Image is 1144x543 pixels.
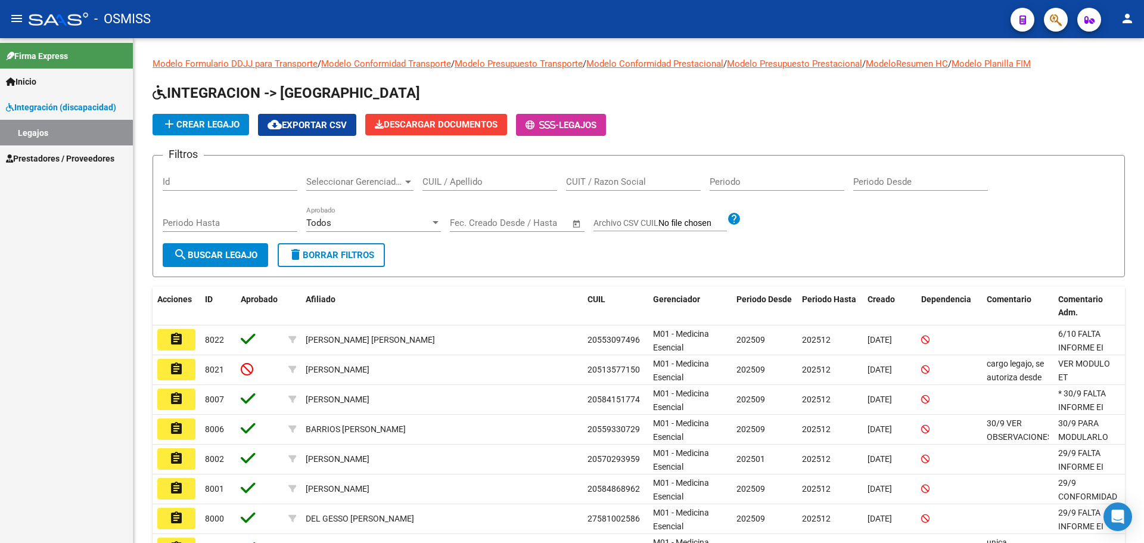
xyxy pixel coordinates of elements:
span: 202509 [736,365,765,374]
span: INTEGRACION -> [GEOGRAPHIC_DATA] [153,85,420,101]
span: [DATE] [868,395,892,404]
mat-icon: search [173,247,188,262]
span: M01 - Medicina Esencial [653,508,709,531]
datatable-header-cell: Comentario Adm. [1053,287,1125,326]
span: Periodo Desde [736,294,792,304]
datatable-header-cell: Afiliado [301,287,583,326]
datatable-header-cell: Comentario [982,287,1053,326]
button: Exportar CSV [258,114,356,136]
button: Open calendar [570,217,584,231]
span: M01 - Medicina Esencial [653,329,709,352]
span: cargo legajo, se autoriza desde octubre [987,359,1044,396]
datatable-header-cell: CUIL [583,287,648,326]
input: Fecha inicio [450,218,498,228]
span: Acciones [157,294,192,304]
span: 202509 [736,424,765,434]
button: Crear Legajo [153,114,249,135]
span: Archivo CSV CUIL [593,218,658,228]
datatable-header-cell: Creado [863,287,916,326]
span: Exportar CSV [268,120,347,131]
span: [DATE] [868,335,892,345]
mat-icon: add [162,117,176,131]
span: ID [205,294,213,304]
span: [DATE] [868,484,892,494]
datatable-header-cell: Dependencia [916,287,982,326]
span: 6/10 FALTA INFORME EI [1058,329,1103,352]
span: 27581002586 [587,514,640,523]
mat-icon: assignment [169,392,184,406]
span: 20559330729 [587,424,640,434]
span: 202509 [736,484,765,494]
button: Descargar Documentos [365,114,507,135]
span: M01 - Medicina Esencial [653,389,709,412]
span: 202512 [802,395,831,404]
span: 8007 [205,395,224,404]
datatable-header-cell: Gerenciador [648,287,732,326]
div: [PERSON_NAME] [306,452,369,466]
span: 202501 [736,454,765,464]
span: 20513577150 [587,365,640,374]
span: M01 - Medicina Esencial [653,478,709,501]
button: -Legajos [516,114,606,136]
span: Afiliado [306,294,335,304]
div: [PERSON_NAME] [306,363,369,377]
mat-icon: assignment [169,511,184,525]
span: Dependencia [921,294,971,304]
mat-icon: help [727,212,741,226]
span: 20584868962 [587,484,640,494]
mat-icon: assignment [169,421,184,436]
span: [DATE] [868,424,892,434]
mat-icon: assignment [169,362,184,376]
button: Borrar Filtros [278,243,385,267]
datatable-header-cell: ID [200,287,236,326]
mat-icon: delete [288,247,303,262]
span: CUIL [587,294,605,304]
mat-icon: menu [10,11,24,26]
span: M01 - Medicina Esencial [653,418,709,442]
h3: Filtros [163,146,204,163]
span: 29/9 FALTA INFORME EI [1058,448,1103,471]
span: 8006 [205,424,224,434]
span: Crear Legajo [162,119,240,130]
datatable-header-cell: Aprobado [236,287,284,326]
span: Comentario Adm. [1058,294,1103,318]
span: Creado [868,294,895,304]
span: Prestadores / Proveedores [6,152,114,165]
datatable-header-cell: Acciones [153,287,200,326]
span: VER MODULO ET [1058,359,1110,382]
span: 202512 [802,514,831,523]
a: Modelo Formulario DDJJ para Transporte [153,58,318,69]
a: Modelo Conformidad Prestacional [586,58,723,69]
span: 30/9 VER OBSERVACIONES [987,418,1052,442]
mat-icon: cloud_download [268,117,282,132]
span: Descargar Documentos [375,119,498,130]
span: [DATE] [868,514,892,523]
span: 202512 [802,454,831,464]
span: Todos [306,218,331,228]
datatable-header-cell: Periodo Hasta [797,287,863,326]
input: Fecha fin [509,218,567,228]
span: M01 - Medicina Esencial [653,359,709,382]
button: Buscar Legajo [163,243,268,267]
a: Modelo Presupuesto Prestacional [727,58,862,69]
span: 202512 [802,424,831,434]
span: 20553097496 [587,335,640,345]
span: 202509 [736,335,765,345]
span: Legajos [559,120,596,131]
mat-icon: assignment [169,451,184,466]
a: Modelo Conformidad Transporte [321,58,451,69]
div: [PERSON_NAME] [306,393,369,407]
span: Borrar Filtros [288,250,374,260]
mat-icon: assignment [169,332,184,346]
div: DEL GESSO [PERSON_NAME] [306,512,414,526]
span: Aprobado [241,294,278,304]
span: Comentario [987,294,1031,304]
span: Inicio [6,75,36,88]
a: Modelo Presupuesto Transporte [455,58,583,69]
span: - [526,120,559,131]
span: 8021 [205,365,224,374]
a: ModeloResumen HC [866,58,948,69]
span: M01 - Medicina Esencial [653,448,709,471]
span: 20570293959 [587,454,640,464]
span: Gerenciador [653,294,700,304]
